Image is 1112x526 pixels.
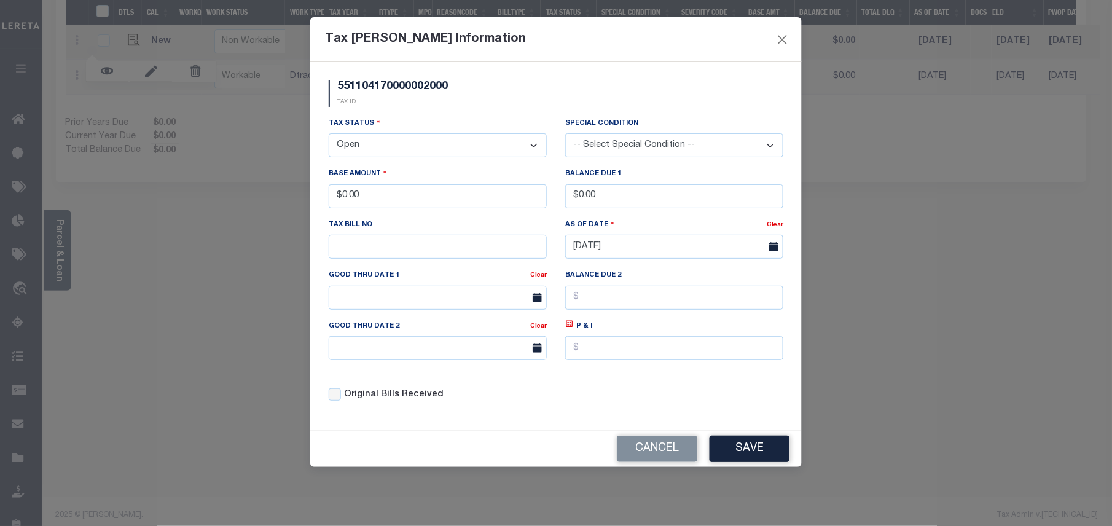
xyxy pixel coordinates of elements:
a: Clear [530,272,547,278]
label: Tax Status [329,117,380,129]
label: Good Thru Date 2 [329,321,402,332]
h5: Tax [PERSON_NAME] Information [325,32,526,47]
label: As Of Date [565,219,614,230]
input: $ [565,286,783,310]
input: $ [329,184,547,208]
label: Original Bills Received [344,388,444,402]
button: Close [775,31,791,47]
label: Balance Due 1 [565,169,621,179]
button: Save [710,436,789,462]
a: Clear [767,222,783,228]
h5: 551104170000002000 [337,80,448,94]
input: $ [565,336,783,360]
p: TAX ID [337,98,448,107]
a: Clear [530,323,547,329]
label: Base Amount [329,168,387,179]
label: Tax Bill No [329,220,372,230]
label: Balance Due 2 [565,270,621,281]
label: Good Thru Date 1 [329,270,402,281]
label: P & I [577,321,593,332]
button: Cancel [617,436,697,462]
input: $ [565,184,783,208]
label: Special Condition [565,119,638,129]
